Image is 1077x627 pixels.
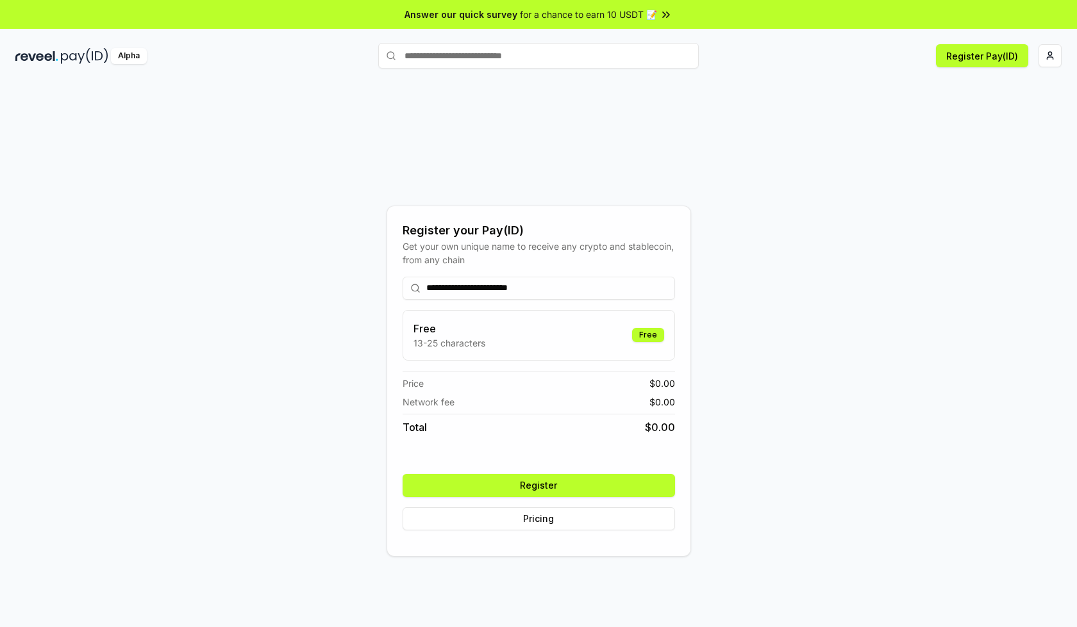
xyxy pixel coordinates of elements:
h3: Free [413,321,485,336]
span: Total [403,419,427,435]
span: $ 0.00 [649,395,675,409]
div: Alpha [111,48,147,64]
div: Register your Pay(ID) [403,222,675,240]
span: for a chance to earn 10 USDT 📝 [520,8,657,21]
span: Price [403,377,424,390]
div: Free [632,328,664,342]
div: Get your own unique name to receive any crypto and stablecoin, from any chain [403,240,675,266]
button: Register Pay(ID) [936,44,1028,67]
button: Register [403,474,675,497]
span: $ 0.00 [649,377,675,390]
span: Answer our quick survey [405,8,517,21]
img: pay_id [61,48,108,64]
img: reveel_dark [15,48,58,64]
button: Pricing [403,507,675,530]
span: Network fee [403,395,455,409]
p: 13-25 characters [413,336,485,350]
span: $ 0.00 [645,419,675,435]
